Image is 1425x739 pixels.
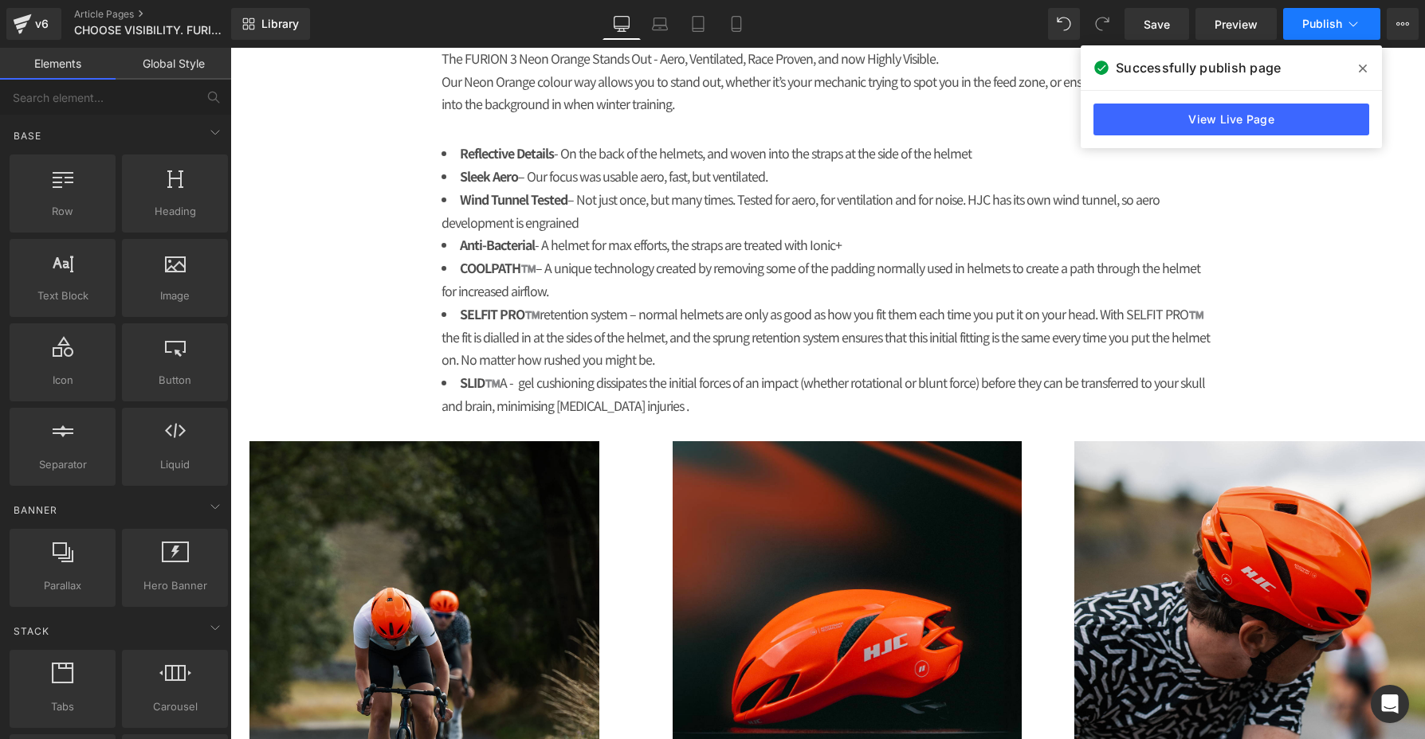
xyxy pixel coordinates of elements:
[12,624,51,639] span: Stack
[211,186,984,209] li: - A helmet for max efforts, the straps are treated with Ionic+
[127,203,223,220] span: Heading
[1144,16,1170,33] span: Save
[127,287,223,304] span: Image
[211,117,984,140] li: – Our focus was usable aero, fast, but ventilated.
[1302,18,1342,30] span: Publish
[1283,8,1380,40] button: Publish
[74,24,227,37] span: CHOOSE VISIBILITY. FURION 3 NEON ORANGE.
[14,698,111,715] span: Tabs
[230,256,309,276] strong: SELFIT PRO™️
[14,372,111,389] span: Icon
[1048,8,1080,40] button: Undo
[14,287,111,304] span: Text Block
[211,209,984,255] li: – A unique technology created by removing some of the padding normally used in helmets to create ...
[12,128,43,143] span: Base
[230,187,304,206] strong: Anti-Bacterial
[211,22,984,68] p: Our Neon Orange colour way allows you to stand out, whether it’s your mechanic trying to spot you...
[211,255,984,323] li: retention system – normal helmets are only as good as how you fit them each time you put it on yo...
[1195,8,1277,40] a: Preview
[1093,104,1369,135] a: View Live Page
[230,96,324,115] strong: Reflective Details
[14,577,111,594] span: Parallax
[641,8,679,40] a: Laptop
[1086,8,1118,40] button: Redo
[12,502,59,518] span: Banner
[230,325,269,344] strong: SLID™️
[679,8,717,40] a: Tablet
[74,8,257,21] a: Article Pages
[6,8,61,40] a: v6
[717,8,756,40] a: Mobile
[230,210,305,229] strong: COOLPATH™️
[127,577,223,594] span: Hero Banner
[211,323,984,369] li: A - gel cushioning dissipates the initial forces of an impact (whether rotational or blunt force)...
[1116,58,1281,77] span: Successfully publish page
[1387,8,1419,40] button: More
[14,203,111,220] span: Row
[116,48,231,80] a: Global Style
[1371,685,1409,723] div: Open Intercom Messenger
[211,94,984,117] li: - On the back of the helmets, and woven into the straps at the side of the helmet
[127,698,223,715] span: Carousel
[211,140,984,186] li: – Not just once, but many times. Tested for aero, for ventilation and for noise. HJC has its own ...
[230,119,288,138] strong: Sleek Aero
[127,456,223,473] span: Liquid
[603,8,641,40] a: Desktop
[230,142,337,161] strong: Wind Tunnel Tested
[261,17,299,31] span: Library
[32,14,52,34] div: v6
[1215,16,1258,33] span: Preview
[14,456,111,473] span: Separator
[231,8,310,40] a: New Library
[127,372,223,389] span: Button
